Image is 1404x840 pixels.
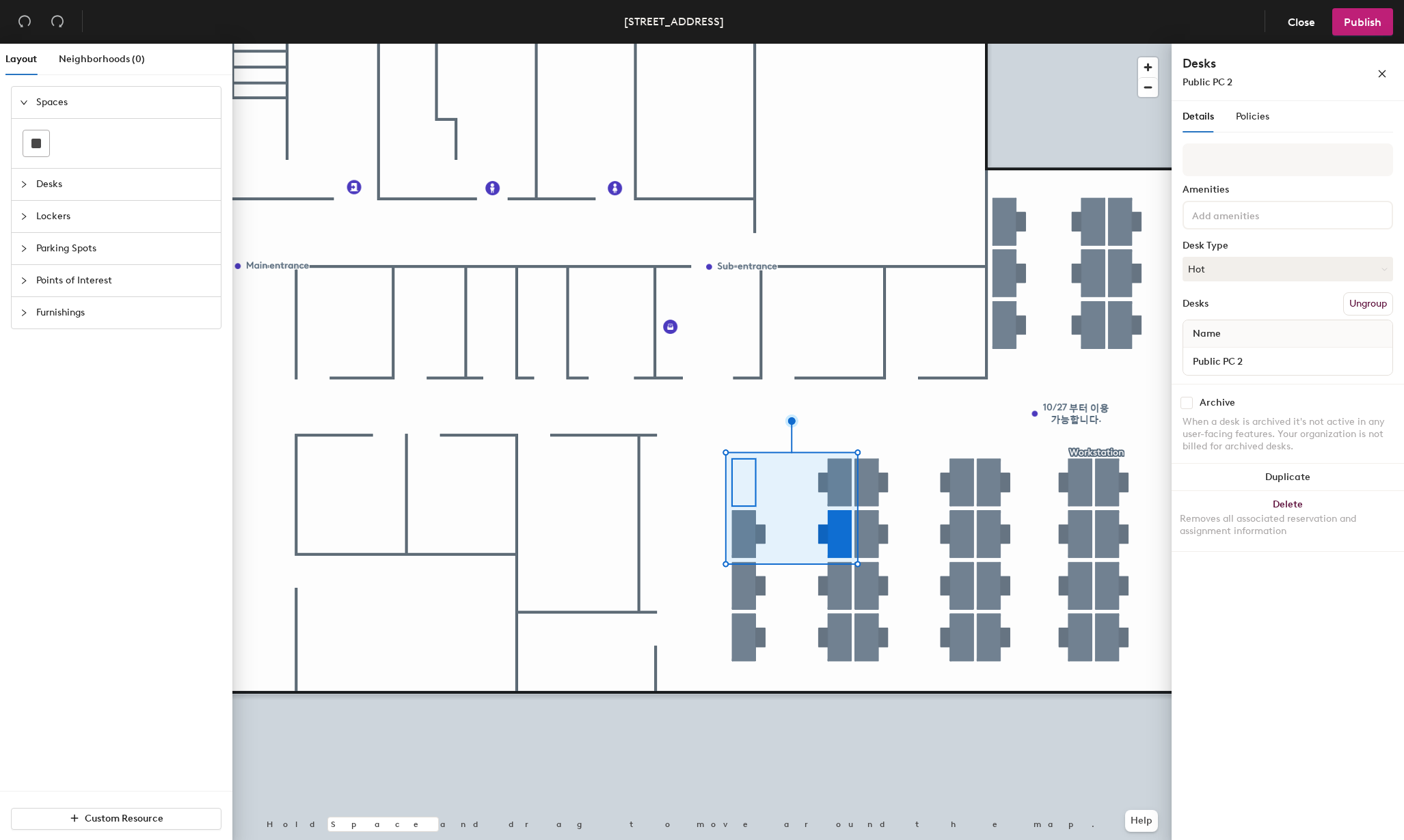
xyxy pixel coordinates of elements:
[1344,16,1381,29] span: Publish
[1200,397,1235,408] div: Archive
[1377,69,1387,79] span: close
[36,265,213,296] span: Points of Interest
[1183,416,1393,453] div: When a desk is archived it's not active in any user-facing features. Your organization is not bil...
[20,180,28,188] span: collapsed
[1180,513,1396,537] div: Removes all associated reservation and assignment information
[1186,352,1390,371] input: Unnamed desk
[11,808,221,830] button: Custom Resource
[1236,111,1269,122] span: Policies
[1183,55,1333,72] h4: Desks
[1183,111,1214,122] span: Details
[44,8,71,36] button: Redo (⌘ + ⇧ + Z)
[20,277,28,285] span: collapsed
[59,53,145,65] span: Neighborhoods (0)
[36,87,213,118] span: Spaces
[1332,8,1393,36] button: Publish
[1186,322,1228,346] span: Name
[1183,257,1393,281] button: Hot
[20,309,28,317] span: collapsed
[1125,810,1158,832] button: Help
[1183,76,1232,88] span: Public PC 2
[1183,184,1393,195] div: Amenities
[1172,464,1404,491] button: Duplicate
[1343,292,1393,316] button: Ungroup
[1189,206,1312,223] input: Add amenities
[1172,491,1404,551] button: DeleteRemoves all associated reservation and assignment information
[36,169,213,200] span: Desks
[1183,240,1393,251] div: Desk Type
[11,8,38,36] button: Undo (⌘ + Z)
[20,244,28,253] span: collapsed
[1276,8,1327,36] button: Close
[5,53,37,65] span: Layout
[1288,16,1315,29] span: Close
[1183,298,1209,309] div: Desks
[624,13,724,30] div: [STREET_ADDRESS]
[18,14,31,28] span: undo
[85,813,163,824] span: Custom Resource
[20,98,28,107] span: expanded
[36,233,213,264] span: Parking Spots
[36,201,213,232] span: Lockers
[36,297,213,328] span: Furnishings
[20,212,28,221] span: collapsed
